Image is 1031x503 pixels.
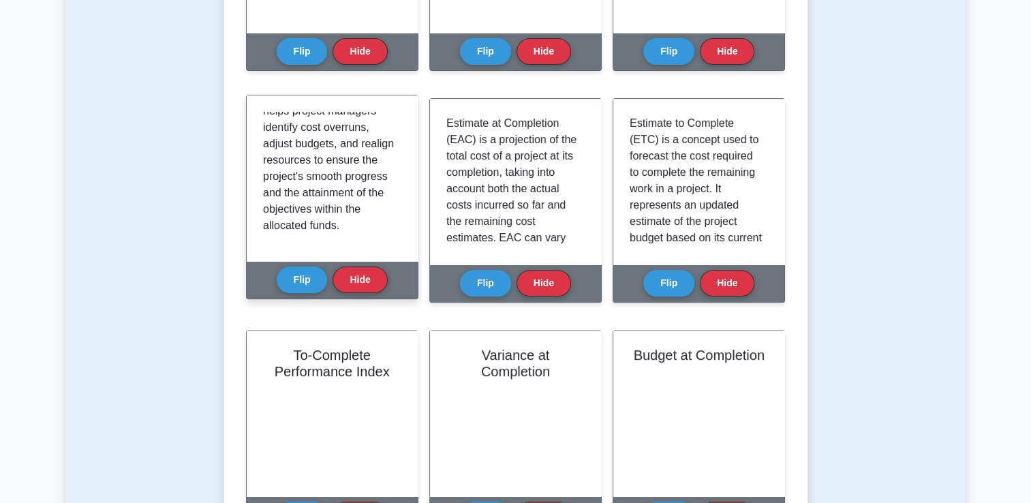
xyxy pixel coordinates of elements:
[263,347,401,380] h2: To-Complete Performance Index
[333,266,387,293] button: Hide
[460,270,511,296] button: Flip
[643,270,694,296] button: Flip
[700,38,754,65] button: Hide
[333,38,387,65] button: Hide
[517,270,571,296] button: Hide
[277,266,328,293] button: Flip
[277,38,328,65] button: Flip
[700,270,754,296] button: Hide
[446,347,585,380] h2: Variance at Completion
[643,38,694,65] button: Flip
[630,347,768,363] h2: Budget at Completion
[517,38,571,65] button: Hide
[460,38,511,65] button: Flip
